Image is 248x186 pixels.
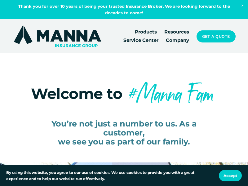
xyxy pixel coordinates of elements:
span: You’re not just a number to us. As a customer, we see you as part of our family. [51,119,199,146]
span: Welcome to [31,85,122,103]
a: Company [166,36,189,45]
a: Get a Quote [197,30,236,42]
a: Service Center [123,36,158,45]
span: Resources [164,29,189,36]
img: Manna Insurance Group [12,24,103,48]
span: Products [135,29,157,36]
span: Accept [224,173,237,178]
a: folder dropdown [135,28,157,36]
p: By using this website, you agree to our use of cookies. We use cookies to provide you with a grea... [6,170,213,182]
a: folder dropdown [164,28,189,36]
button: Accept [219,170,242,181]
